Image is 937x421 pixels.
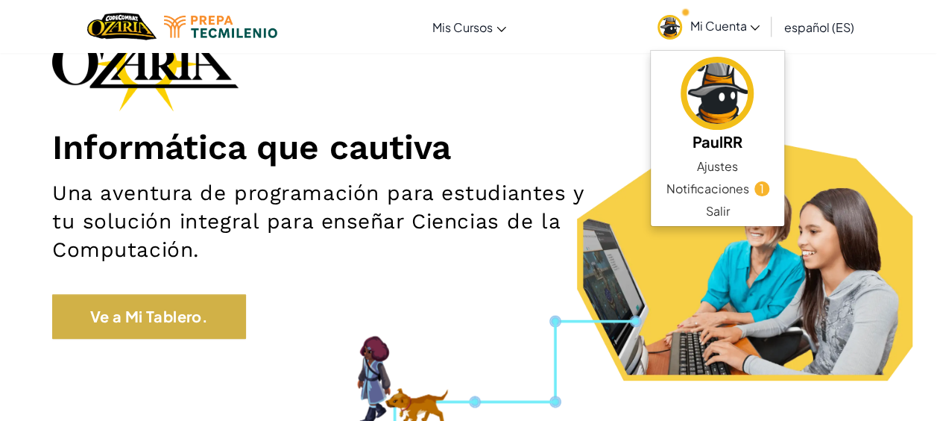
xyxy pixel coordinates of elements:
span: Mis Cursos [432,19,493,35]
h2: Una aventura de programación para estudiantes y tu solución integral para enseñar Ciencias de la ... [52,179,610,264]
img: avatar [681,57,754,130]
h5: PaulRR [666,130,769,153]
span: español (ES) [783,19,854,35]
img: avatar [657,15,682,40]
span: Mi Cuenta [690,18,760,34]
img: Home [87,11,157,42]
a: Notificaciones1 [651,178,783,200]
a: PaulRR [651,54,783,155]
h1: Informática que cautiva [52,126,885,168]
span: Notificaciones [666,180,748,198]
a: Ozaria by CodeCombat logo [87,11,157,42]
a: Salir [651,200,783,222]
img: Ozaria branding logo [52,16,239,111]
a: Mis Cursos [425,7,514,47]
img: Tecmilenio logo [164,16,277,38]
a: español (ES) [776,7,861,47]
a: Ve a Mi Tablero. [52,294,246,339]
span: 1 [754,181,769,196]
a: Mi Cuenta [650,3,767,50]
a: Ajustes [651,155,783,178]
